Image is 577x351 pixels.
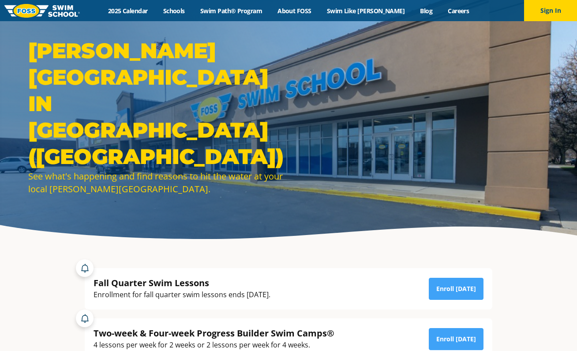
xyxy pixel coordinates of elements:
a: Enroll [DATE] [429,278,483,300]
div: Fall Quarter Swim Lessons [94,277,270,289]
h1: [PERSON_NAME][GEOGRAPHIC_DATA] in [GEOGRAPHIC_DATA] ([GEOGRAPHIC_DATA]) [28,37,284,170]
div: 4 lessons per week for 2 weeks or 2 lessons per week for 4 weeks. [94,339,334,351]
a: Careers [440,7,477,15]
a: 2025 Calendar [100,7,155,15]
img: FOSS Swim School Logo [4,4,80,18]
a: Enroll [DATE] [429,328,483,350]
a: Swim Like [PERSON_NAME] [319,7,412,15]
a: Schools [155,7,192,15]
div: Enrollment for fall quarter swim lessons ends [DATE]. [94,289,270,301]
div: Two-week & Four-week Progress Builder Swim Camps® [94,327,334,339]
a: Blog [412,7,440,15]
a: About FOSS [270,7,319,15]
a: Swim Path® Program [192,7,270,15]
div: See what's happening and find reasons to hit the water at your local [PERSON_NAME][GEOGRAPHIC_DATA]. [28,170,284,195]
